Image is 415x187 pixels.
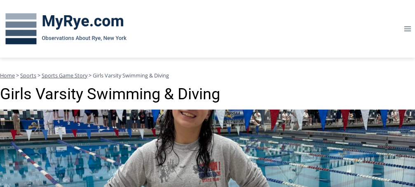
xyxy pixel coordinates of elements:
span: > [38,72,40,79]
span: > [16,72,19,79]
a: Sports Game Story [42,72,87,79]
span: > [89,72,91,79]
span: Girls Varsity Swimming & Diving [93,72,169,79]
a: Sports [20,72,36,79]
button: Open menu [400,22,415,35]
